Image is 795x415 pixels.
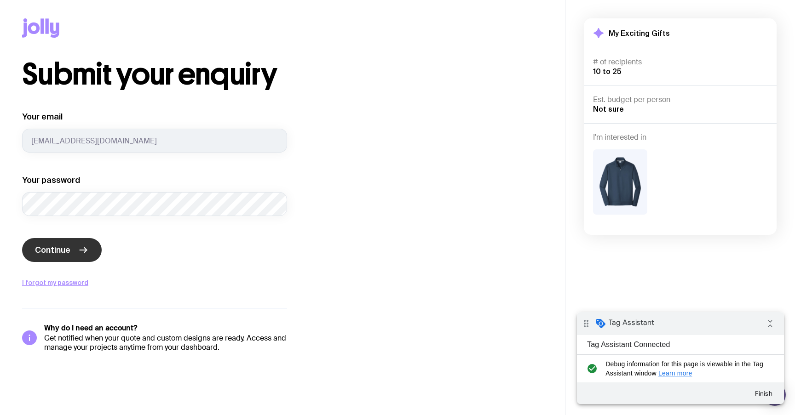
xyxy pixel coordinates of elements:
button: Continue [22,238,102,262]
span: Not sure [593,105,624,113]
h2: My Exciting Gifts [609,28,670,38]
h4: Est. budget per person [593,95,767,104]
button: Finish [170,73,203,90]
span: Continue [35,244,70,256]
i: check_circle [7,47,23,66]
span: 10 to 25 [593,67,622,75]
span: Tag Assistant [32,6,77,15]
button: I forgot my password [22,279,88,286]
span: Debug information for this page is viewable in the Tag Assistant window [29,47,192,66]
a: Learn more [81,57,115,65]
label: Your password [22,175,80,186]
h4: I'm interested in [593,133,767,142]
h5: Why do I need an account? [44,324,287,333]
input: you@email.com [22,129,287,153]
p: Get notified when your quote and custom designs are ready. Access and manage your projects anytim... [44,334,287,352]
i: Collapse debug badge [184,2,202,21]
label: Your email [22,111,63,122]
h1: Submit your enquiry [22,60,331,89]
h4: # of recipients [593,57,767,67]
